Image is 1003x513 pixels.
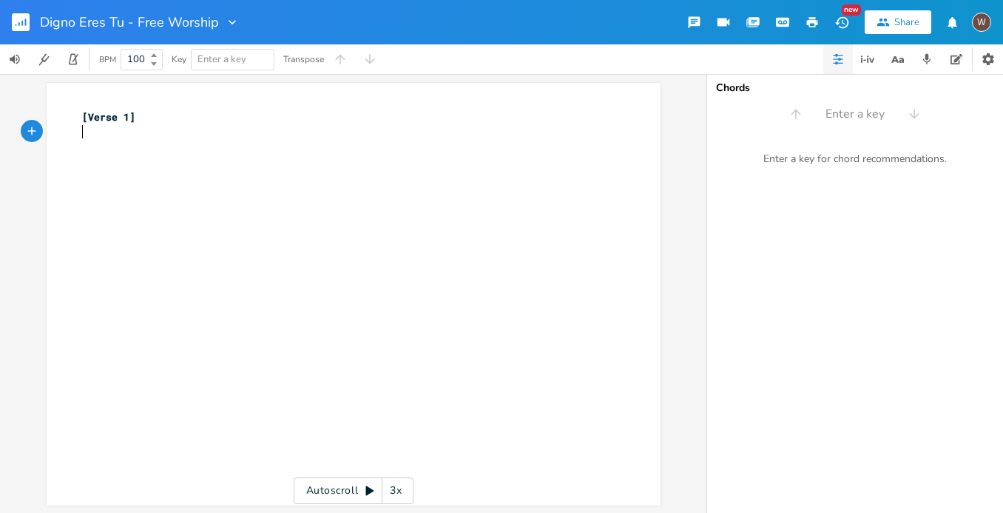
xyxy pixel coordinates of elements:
div: Wesley [972,13,991,32]
div: Enter a key for chord recommendations. [707,144,1003,175]
div: Chords [716,83,994,93]
div: 3x [382,477,409,504]
div: Key [172,55,186,64]
div: Transpose [283,55,324,64]
span: Enter a key [825,106,885,123]
button: Share [865,10,931,34]
button: New [827,9,857,36]
div: BPM [99,56,116,64]
span: Digno Eres Tu - Free Worship [40,16,219,29]
button: W [972,5,991,39]
div: Share [894,16,919,29]
div: New [842,4,861,16]
span: [Verse 1] [82,110,135,124]
span: Enter a key [197,53,246,66]
div: Autoscroll [294,477,413,504]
